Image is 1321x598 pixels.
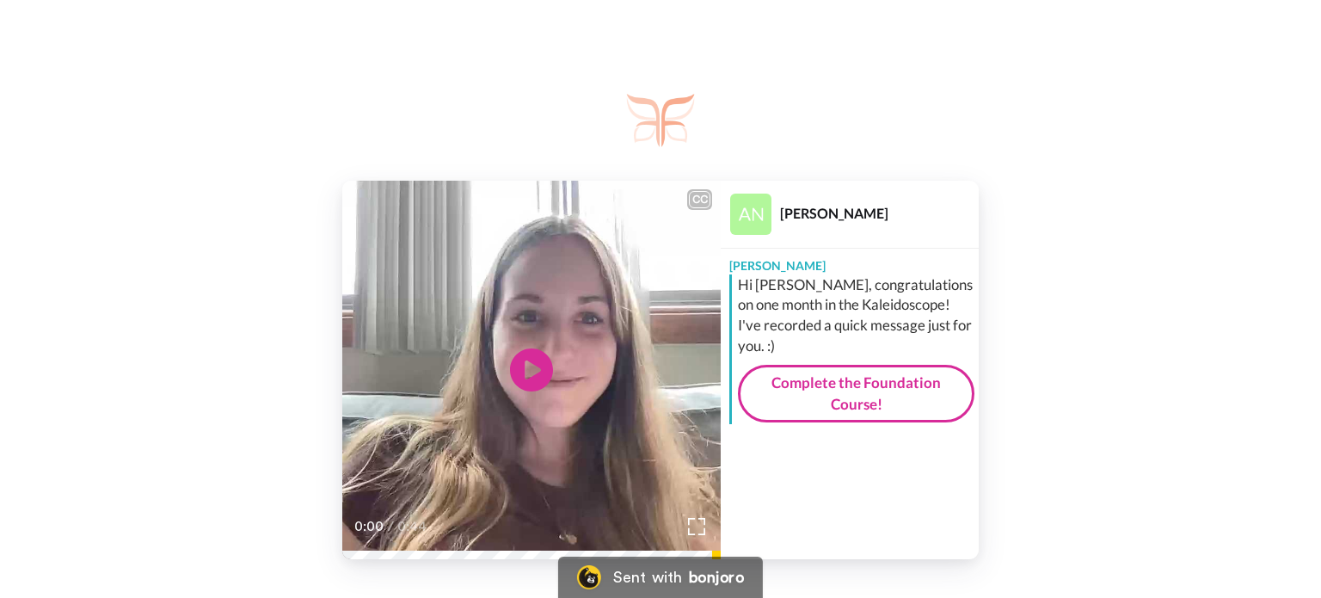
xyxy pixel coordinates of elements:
span: 0:00 [354,516,384,537]
div: bonjoro [689,570,744,585]
img: logo [626,86,695,155]
img: Bonjoro Logo [577,565,601,589]
div: CC [689,191,710,208]
img: Full screen [688,518,705,535]
div: [PERSON_NAME] [780,205,978,221]
div: Hi [PERSON_NAME], congratulations on one month in the Kaleidoscope! I've recorded a quick message... [738,274,974,357]
img: Profile Image [730,194,771,235]
span: 0:44 [397,516,427,537]
div: [PERSON_NAME] [721,249,979,274]
span: / [388,516,394,537]
a: Complete the Foundation Course! [738,365,974,422]
a: Bonjoro LogoSent withbonjoro [558,557,763,598]
div: Sent with [613,570,682,585]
